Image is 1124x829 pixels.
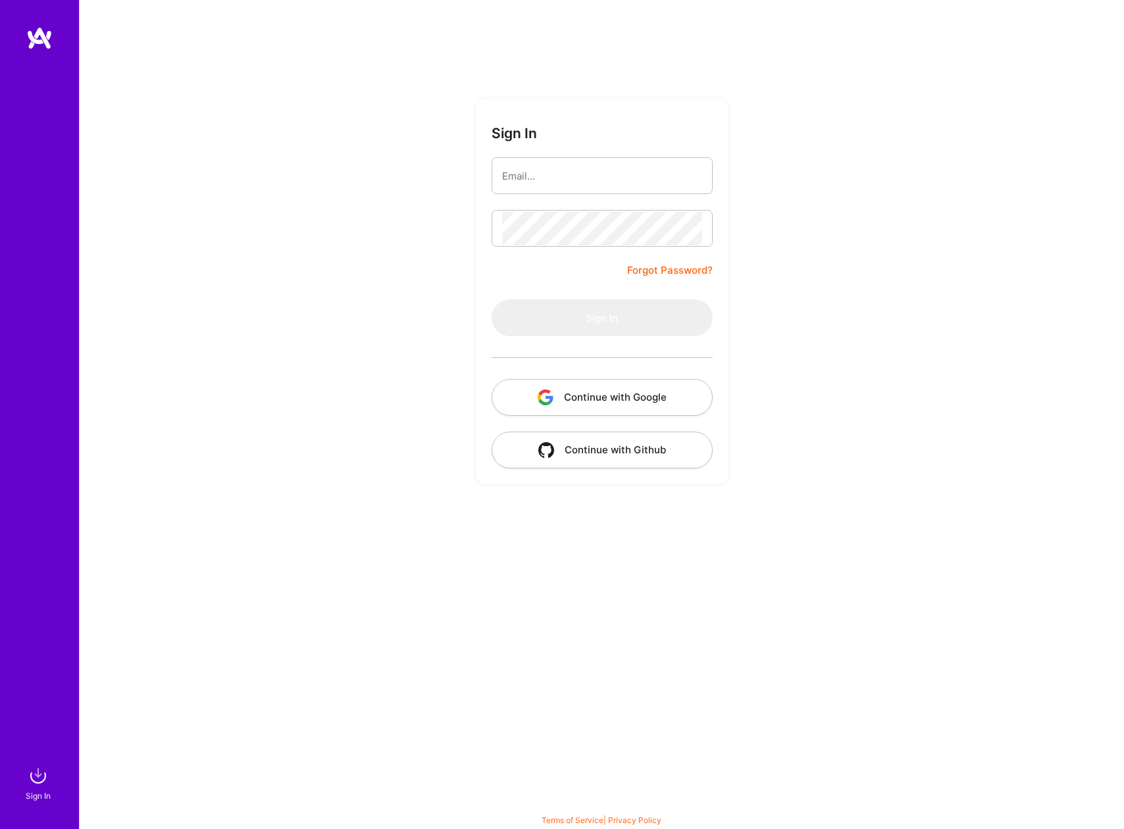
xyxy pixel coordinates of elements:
[608,815,661,825] a: Privacy Policy
[492,125,537,141] h3: Sign In
[538,442,554,458] img: icon
[542,815,603,825] a: Terms of Service
[627,263,713,278] a: Forgot Password?
[26,789,51,803] div: Sign In
[538,389,553,405] img: icon
[492,379,713,416] button: Continue with Google
[542,815,661,825] span: |
[25,763,51,789] img: sign in
[79,790,1124,822] div: © 2025 ATeams Inc., All rights reserved.
[502,159,702,193] input: Email...
[492,299,713,336] button: Sign In
[26,26,53,50] img: logo
[28,763,51,803] a: sign inSign In
[492,432,713,468] button: Continue with Github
